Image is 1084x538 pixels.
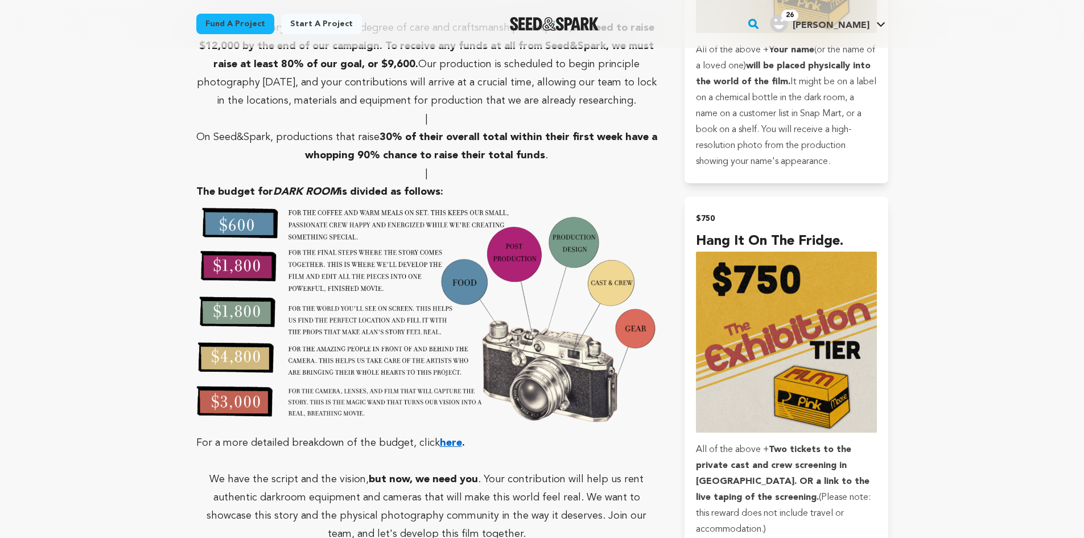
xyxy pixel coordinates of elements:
p: To bring this story to life with the degree of care and craftsmanship it requires, Our production... [196,19,658,110]
strong: The budget for is divided as follows: [196,187,443,197]
strong: Your name [769,46,814,55]
strong: . [462,438,465,448]
strong: 30% of their overall total [380,132,508,142]
span: Ari R.'s Profile [768,12,888,36]
img: Seed&Spark Logo Dark Mode [510,17,599,31]
strong: will be placed physically into the world of the film. [696,61,871,87]
img: user.png [770,14,788,32]
span: [PERSON_NAME] [793,21,869,30]
p: | [196,110,658,128]
p: On Seed&Spark, productions that raise . [196,128,658,165]
em: DARK ROOM [273,187,339,197]
h4: Hang it on the Fridge. [696,231,876,252]
h2: $750 [696,211,876,227]
p: | [196,165,658,183]
a: here [440,438,462,448]
a: Start a project [281,14,362,34]
p: For a more detailed breakdown of the budget, click [196,201,658,451]
div: Ari R.'s Profile [770,14,869,32]
p: All of the above + (or the name of a loved one) It might be on a label on a chemical bottle in th... [696,42,876,170]
img: 1758477371-IMG_0864.PNG [196,201,658,433]
a: Ari R.'s Profile [768,12,888,32]
strong: but now, we need you [369,474,478,484]
img: incentive [696,252,876,432]
a: Fund a project [196,14,274,34]
a: Seed&Spark Homepage [510,17,599,31]
span: 26 [781,10,798,21]
strong: Two tickets to the private cast and crew screening in [GEOGRAPHIC_DATA]. OR a link to the live ta... [696,445,869,502]
p: All of the above + (Please note: this reward does not include travel or accommodation.) [696,442,876,537]
strong: within their first week have [510,132,649,142]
